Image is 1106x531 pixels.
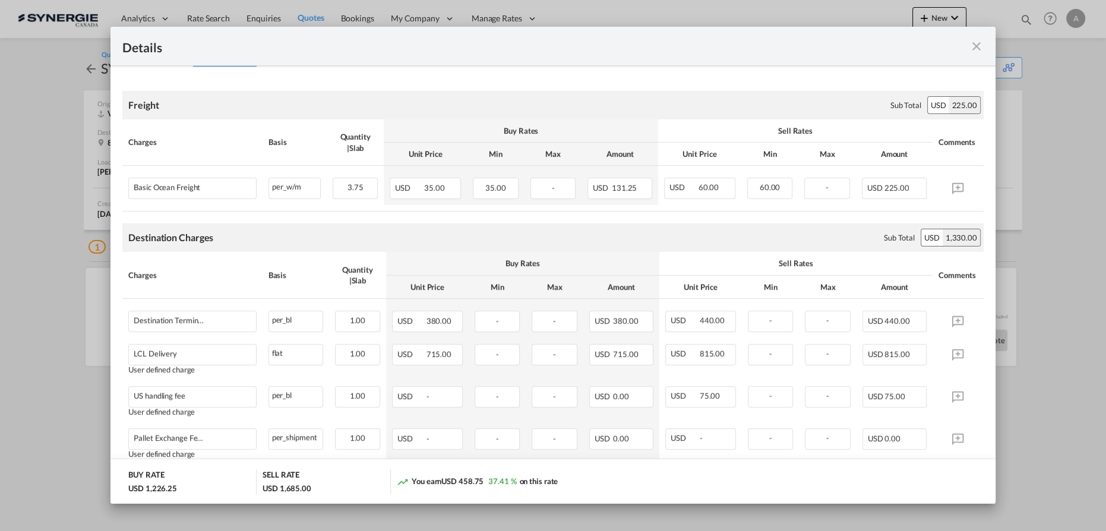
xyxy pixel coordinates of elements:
span: USD [397,349,425,359]
span: - [496,434,499,443]
span: 380.00 [426,316,451,325]
div: Basis [268,137,320,147]
span: - [496,391,499,401]
span: USD [669,182,697,192]
span: USD [595,316,612,325]
div: Quantity | Slab [335,264,380,286]
span: USD [671,433,698,442]
span: USD [671,349,698,358]
div: per_bl [269,311,323,326]
div: per_w/m [269,178,320,193]
th: Unit Price [386,276,469,299]
div: per_shipment [269,429,323,444]
span: 0.00 [613,391,629,401]
span: - [553,316,556,325]
span: - [769,349,772,358]
th: Unit Price [659,276,742,299]
span: USD [595,349,612,359]
span: - [551,183,554,192]
span: 60.00 [760,182,780,192]
div: USD [928,97,949,113]
span: 3.75 [347,182,364,192]
span: - [769,433,772,442]
span: 37.41 % [488,476,516,486]
th: Amount [582,143,658,166]
span: 1.00 [350,349,366,358]
div: BUY RATE [128,469,164,483]
span: - [553,349,556,359]
span: USD [395,183,422,192]
th: Comments [933,252,984,298]
span: - [553,434,556,443]
div: Buy Rates [392,258,653,268]
span: 75.00 [884,391,905,401]
div: User defined charge [128,450,256,459]
th: Amount [857,276,933,299]
span: 60.00 [699,182,719,192]
div: Sell Rates [664,125,927,136]
span: USD [671,391,698,400]
div: Basis [268,270,323,280]
span: USD [593,183,610,192]
span: 35.00 [424,183,445,192]
div: Details [122,39,898,53]
span: USD [868,316,883,325]
div: Charges [128,137,257,147]
span: 1.00 [350,433,366,442]
span: USD [867,183,883,192]
div: flat [269,344,323,359]
th: Max [799,276,856,299]
div: 1,330.00 [943,229,980,246]
th: Comments [933,119,984,166]
div: Destination Charges [128,231,213,244]
span: 815.00 [700,349,725,358]
th: Amount [856,143,933,166]
div: USD [921,229,943,246]
div: LCL Delivery [134,349,177,358]
div: Sub Total [884,232,915,243]
span: - [496,349,499,359]
span: 380.00 [613,316,638,325]
span: USD 458.75 [441,476,484,486]
div: 225.00 [949,97,979,113]
span: USD [868,391,883,401]
span: - [826,433,829,442]
span: - [769,315,772,325]
span: USD [397,434,425,443]
th: Max [526,276,583,299]
div: SELL RATE [263,469,299,483]
span: 440.00 [700,315,725,325]
span: - [826,182,829,192]
span: 75.00 [700,391,721,400]
div: Destination Terminals (DTHC) [134,316,205,325]
span: 715.00 [613,349,638,359]
span: 1.00 [350,391,366,400]
div: Basic Ocean Freight [134,183,200,192]
div: per_bl [269,387,323,402]
th: Max [798,143,856,166]
span: USD [595,391,612,401]
span: - [496,316,499,325]
md-icon: icon-close fg-AAA8AD m-0 cursor [969,39,984,53]
span: USD [868,434,883,443]
div: Charges [128,270,256,280]
div: Pallet Exchange Fee (if necessary): USD 35.00 per pallet [134,434,205,442]
th: Min [741,143,799,166]
span: - [826,315,829,325]
th: Max [524,143,582,166]
div: Quantity | Slab [333,131,378,153]
div: Freight [128,99,159,112]
span: - [426,434,429,443]
span: 131.25 [612,183,637,192]
th: Min [742,276,799,299]
span: 715.00 [426,349,451,359]
th: Unit Price [384,143,467,166]
span: 0.00 [613,434,629,443]
th: Amount [583,276,659,299]
div: Buy Rates [390,125,652,136]
span: - [426,391,429,401]
span: - [769,391,772,400]
md-icon: icon-trending-up [397,476,409,488]
span: USD [397,391,425,401]
span: USD [397,316,425,325]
